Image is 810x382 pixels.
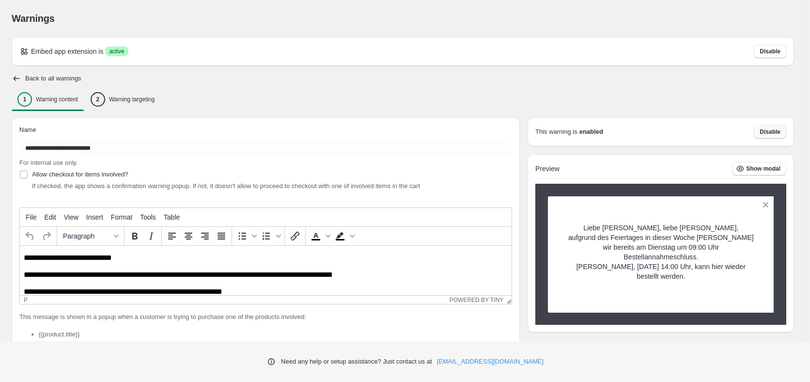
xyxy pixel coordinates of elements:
button: Insert/edit link [287,228,303,244]
a: [EMAIL_ADDRESS][DOMAIN_NAME] [437,357,544,366]
span: active [109,48,124,55]
button: Formats [59,228,122,244]
div: 2 [91,92,105,107]
button: 1Warning content [12,89,84,110]
div: 1 [17,92,32,107]
div: Background color [332,228,356,244]
button: Show modal [732,162,786,175]
div: Resize [503,296,512,304]
span: Format [111,213,132,221]
span: Name [19,126,36,133]
h2: Back to all warnings [25,75,81,82]
button: Align left [164,228,180,244]
button: 2Warning targeting [85,89,160,110]
div: Numbered list [258,228,282,244]
span: File [26,213,37,221]
body: Rich Text Area. Press ALT-0 for help. [4,8,488,51]
p: aufgrund des Feiertages in dieser Woche [PERSON_NAME] wir bereits am Dienstag um 09:00 Uhr Bestel... [565,233,757,262]
p: Warning targeting [109,95,155,103]
iframe: Rich Text Area [20,246,512,295]
p: Warning content [36,95,78,103]
strong: enabled [579,127,603,137]
p: This warning is [535,127,577,137]
button: Redo [38,228,55,244]
span: For internal use only. [19,159,78,166]
span: Disable [760,48,780,55]
div: Bullet list [234,228,258,244]
button: Align right [197,228,213,244]
span: Warnings [12,13,55,24]
h2: Preview [535,165,560,173]
span: Tools [140,213,156,221]
div: p [24,297,28,303]
li: {{product.title}} [39,330,512,339]
span: Table [164,213,180,221]
span: Edit [45,213,56,221]
p: [PERSON_NAME], [DATE] 14:00 Uhr, kann hier wieder bestellt werden. [565,262,757,281]
p: Liebe [PERSON_NAME], liebe [PERSON_NAME], [565,223,757,233]
button: Bold [126,228,143,244]
span: If checked, the app shows a confirmation warning popup. If not, it doesn't allow to proceed to ch... [32,182,420,190]
span: Paragraph [63,232,110,240]
button: Justify [213,228,230,244]
p: Embed app extension is [31,47,103,56]
span: View [64,213,78,221]
button: Align center [180,228,197,244]
button: Undo [22,228,38,244]
span: Show modal [746,165,780,173]
button: Disable [754,125,786,139]
span: Allow checkout for items involved? [32,171,128,178]
span: Disable [760,128,780,136]
a: Powered by Tiny [450,297,504,303]
p: This message is shown in a popup when a customer is trying to purchase one of the products involved: [19,312,512,322]
button: Italic [143,228,159,244]
button: Disable [754,45,786,58]
span: Insert [86,213,103,221]
div: Text color [308,228,332,244]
